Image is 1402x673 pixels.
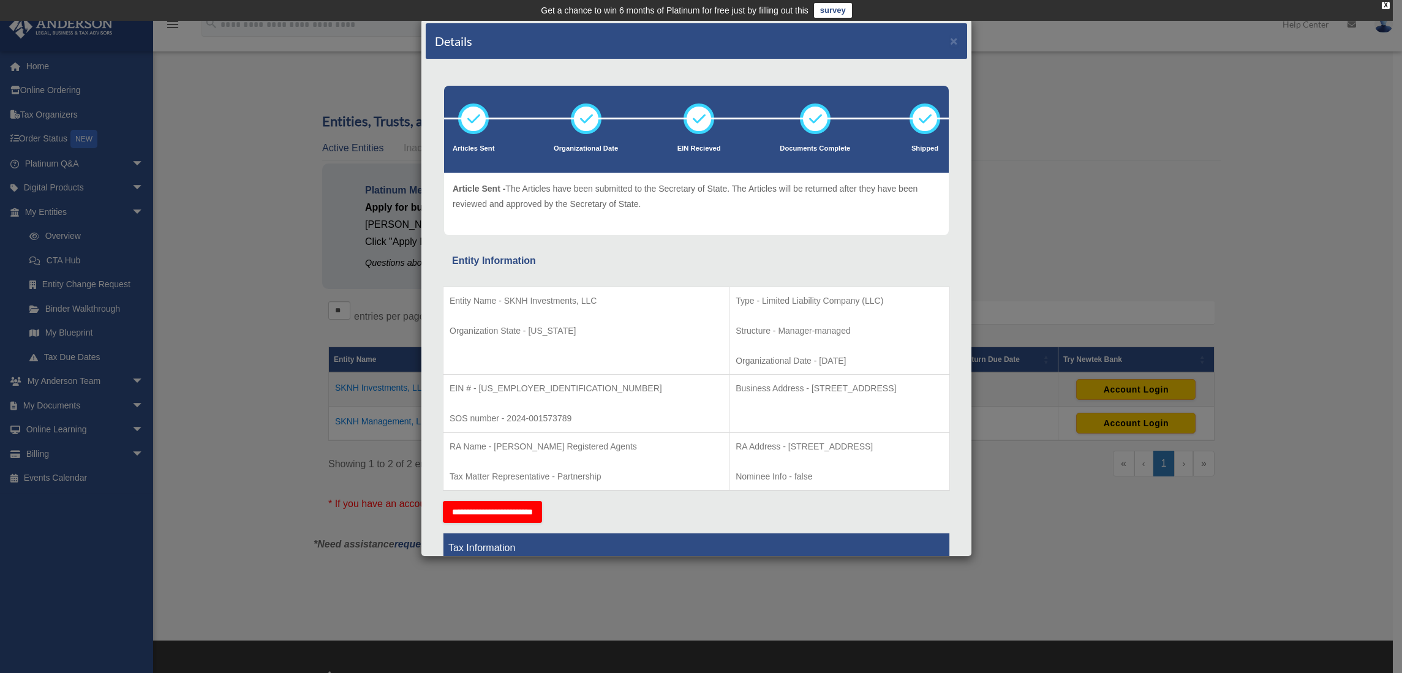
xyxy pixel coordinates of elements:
p: EIN # - [US_EMPLOYER_IDENTIFICATION_NUMBER] [450,381,723,396]
p: Type - Limited Liability Company (LLC) [736,293,943,309]
p: RA Address - [STREET_ADDRESS] [736,439,943,454]
h4: Details [435,32,472,50]
div: close [1382,2,1390,9]
div: Get a chance to win 6 months of Platinum for free just by filling out this [541,3,808,18]
a: survey [814,3,852,18]
span: Article Sent - [453,184,505,194]
p: Organizational Date [554,143,618,155]
p: Articles Sent [453,143,494,155]
div: Entity Information [452,252,941,269]
p: Organizational Date - [DATE] [736,353,943,369]
p: The Articles have been submitted to the Secretary of State. The Articles will be returned after t... [453,181,940,211]
p: Organization State - [US_STATE] [450,323,723,339]
p: Tax Matter Representative - Partnership [450,469,723,484]
p: Documents Complete [780,143,850,155]
th: Tax Information [443,533,950,563]
p: RA Name - [PERSON_NAME] Registered Agents [450,439,723,454]
p: Structure - Manager-managed [736,323,943,339]
p: Shipped [910,143,940,155]
p: EIN Recieved [677,143,721,155]
p: Nominee Info - false [736,469,943,484]
button: × [950,34,958,47]
p: Business Address - [STREET_ADDRESS] [736,381,943,396]
p: SOS number - 2024-001573789 [450,411,723,426]
p: Entity Name - SKNH Investments, LLC [450,293,723,309]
